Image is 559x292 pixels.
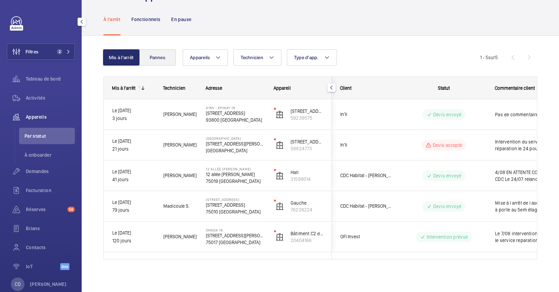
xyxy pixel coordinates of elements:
[291,145,323,152] p: 58824773
[131,16,160,23] p: Fonctionnels
[163,202,197,210] span: Madicoule S.
[15,281,20,288] p: CD
[112,168,154,176] p: Le [DATE]
[7,44,75,60] button: Filtres2
[206,110,265,117] p: [STREET_ADDRESS]
[112,229,154,237] p: Le [DATE]
[67,207,75,212] span: 56
[206,232,265,239] p: [STREET_ADDRESS][PERSON_NAME]
[26,168,75,175] span: Demandes
[206,228,265,232] p: OMEGA 16
[206,171,265,178] p: 12 allée [PERSON_NAME]
[206,178,265,185] p: 75019 [GEOGRAPHIC_DATA]
[206,147,265,154] p: [GEOGRAPHIC_DATA]
[103,49,139,66] button: Mis à l'arrêt
[26,75,75,82] span: Tableau de bord
[163,233,197,241] span: [PERSON_NAME]
[433,172,461,179] p: Devis envoyé
[274,85,324,91] div: Appareil
[340,110,393,118] span: In'li
[112,107,154,115] p: Le [DATE]
[276,202,284,210] img: elevator.svg
[488,55,495,60] span: sur
[206,167,265,171] p: 12 allée [PERSON_NAME]
[427,234,468,240] p: Intervention prévue
[206,140,265,147] p: [STREET_ADDRESS][PERSON_NAME]
[495,85,535,91] span: Commentaire client
[432,142,462,149] p: Devis accepté
[291,115,323,121] p: 59239575
[112,176,154,184] p: 41 jours
[103,16,120,23] p: À l'arrêt
[276,233,284,241] img: elevator.svg
[291,206,323,213] p: 76226224
[291,138,323,145] p: [STREET_ADDRESS][PERSON_NAME]
[26,225,75,232] span: Bilans
[112,199,154,206] p: Le [DATE]
[206,106,265,110] p: 4165 - EPINAY 16
[433,111,461,118] p: Devis envoyé
[112,115,154,122] p: 3 jours
[112,206,154,214] p: 79 jours
[287,49,337,66] button: Type d'app.
[163,85,185,91] span: Technicien
[139,49,176,66] button: Pannes
[291,230,323,237] p: Bâtiment C2 duplex droit
[205,85,222,91] span: Adresse
[206,136,265,140] p: [GEOGRAPHIC_DATA]
[112,137,154,145] p: Le [DATE]
[291,169,323,176] p: Hall
[171,16,191,23] p: En pause
[112,145,154,153] p: 21 jours
[183,49,228,66] button: Appareils
[206,208,265,215] p: 75010 [GEOGRAPHIC_DATA]
[57,49,62,54] span: 2
[26,206,65,213] span: Réserves
[26,95,75,101] span: Activités
[163,141,197,149] span: [PERSON_NAME]
[241,55,263,60] span: Technicien
[163,110,197,118] span: [PERSON_NAME]
[291,108,323,115] p: [STREET_ADDRESS]
[340,233,393,241] span: OFI Invest
[433,203,461,210] p: Devis envoyé
[340,141,393,149] span: In'li
[206,202,265,208] p: [STREET_ADDRESS]
[206,197,265,202] p: [STREET_ADDRESS]
[340,85,351,91] span: Client
[291,237,323,244] p: 20404166
[26,187,75,194] span: Facturation
[112,85,135,91] div: Mis à l'arrêt
[291,200,323,206] p: Gauche
[294,55,319,60] span: Type d'app.
[233,49,281,66] button: Technicien
[340,172,393,179] span: CDC Habitat - [PERSON_NAME]
[206,239,265,246] p: 75017 [GEOGRAPHIC_DATA]
[438,85,450,91] span: Statut
[163,172,197,179] span: [PERSON_NAME]
[340,202,393,210] span: CDC Habitat - [PERSON_NAME]
[291,176,323,183] p: 31599014
[24,152,75,158] span: À onboarder
[24,133,75,139] span: Par statut
[26,114,75,120] span: Appareils
[206,117,265,123] p: 93800 [GEOGRAPHIC_DATA]
[26,48,38,55] span: Filtres
[276,172,284,180] img: elevator.svg
[276,110,284,119] img: elevator.svg
[26,244,75,251] span: Contacts
[276,141,284,149] img: elevator.svg
[30,281,67,288] p: [PERSON_NAME]
[60,263,69,270] span: Beta
[190,55,210,60] span: Appareils
[26,263,60,270] span: IoT
[480,55,498,60] span: 1 - 5 5
[112,237,154,245] p: 120 jours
